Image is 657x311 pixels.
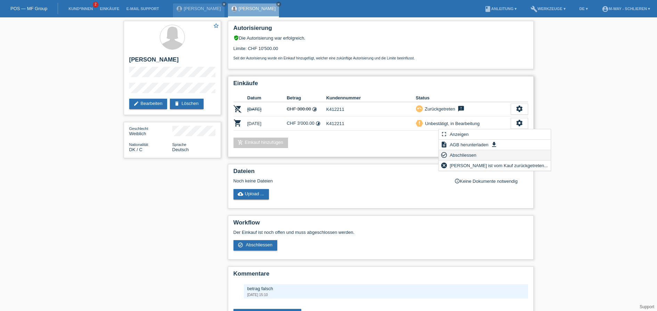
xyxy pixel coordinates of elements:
h2: [PERSON_NAME] [129,56,215,67]
a: [PERSON_NAME] [184,6,221,11]
td: CHF 3'000.00 [287,116,326,131]
a: add_shopping_cartEinkauf hinzufügen [233,138,288,148]
a: buildWerkzeuge ▾ [527,7,569,11]
div: [DATE] 15:10 [247,293,525,297]
div: Noch keine Dateien [233,178,446,183]
i: get_app [491,141,498,148]
div: Limite: CHF 10'500.00 [233,41,528,60]
i: settings [516,119,523,127]
p: Der Einkauf ist noch offen und muss abgeschlossen werden. [233,230,528,235]
div: Zurückgetreten [423,105,455,113]
p: Seit der Autorisierung wurde ein Einkauf hinzugefügt, welcher eine zukünftige Autorisierung und d... [233,56,528,60]
i: cloud_upload [238,191,243,197]
div: Keine Dokumente notwendig [454,178,528,184]
i: build [531,6,537,13]
i: check_circle_outline [441,152,447,158]
th: Betrag [287,94,326,102]
a: bookAnleitung ▾ [481,7,520,11]
i: delete [174,101,180,106]
td: K412211 [326,116,416,131]
div: betrag falsch [247,286,525,291]
h2: Kommentare [233,270,528,281]
span: Anzeigen [449,130,469,138]
td: CHF 300.00 [287,102,326,116]
i: add_shopping_cart [238,140,243,145]
a: E-Mail Support [123,7,163,11]
a: deleteLöschen [170,99,203,109]
th: Status [416,94,511,102]
a: cloud_uploadUpload ... [233,189,269,199]
i: book [484,6,491,13]
i: POSP00026139 [233,105,242,113]
td: [DATE] [247,102,287,116]
i: close [277,2,280,6]
a: check_circle_outline Abschliessen [233,240,278,251]
span: Deutsch [172,147,189,152]
a: [PERSON_NAME] [239,6,276,11]
i: POSP00026140 [233,119,242,127]
span: Sprache [172,142,187,147]
span: Geschlecht [129,126,148,131]
h2: Dateien [233,168,528,178]
a: account_circlem-way - Schlieren ▾ [598,7,654,11]
i: description [441,141,447,148]
td: [DATE] [247,116,287,131]
span: Abschliessen [246,242,272,247]
i: edit [133,101,139,106]
i: account_circle [602,6,609,13]
a: POS — MF Group [10,6,47,11]
h2: Autorisierung [233,25,528,35]
i: undo [417,106,422,111]
a: Kund*innen [65,7,96,11]
i: priority_high [417,121,422,125]
i: settings [516,105,523,113]
a: DE ▾ [576,7,591,11]
div: Die Autorisierung war erfolgreich. [233,35,528,41]
a: Einkäufe [96,7,123,11]
span: 2 [93,2,98,8]
th: Datum [247,94,287,102]
span: Abschliessen [449,151,477,159]
span: Dänemark / C / 26.09.1989 [129,147,142,152]
i: star_border [213,23,219,29]
i: feedback [457,105,465,112]
span: AGB herunterladen [449,140,489,149]
div: Weiblich [129,126,172,136]
th: Kundennummer [326,94,416,102]
a: close [276,2,281,7]
a: close [222,2,227,7]
h2: Workflow [233,219,528,230]
a: editBearbeiten [129,99,167,109]
h2: Einkäufe [233,80,528,90]
i: close [222,2,226,6]
a: Support [640,304,654,309]
i: 24 Raten [312,107,317,112]
i: fullscreen [441,131,447,138]
div: Unbestätigt, in Bearbeitung [423,120,480,127]
span: Nationalität [129,142,148,147]
i: check_circle_outline [238,242,243,248]
i: verified_user [233,35,239,41]
i: info_outline [454,178,460,184]
td: K412211 [326,102,416,116]
i: 24 Raten [315,121,321,126]
a: star_border [213,23,219,30]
